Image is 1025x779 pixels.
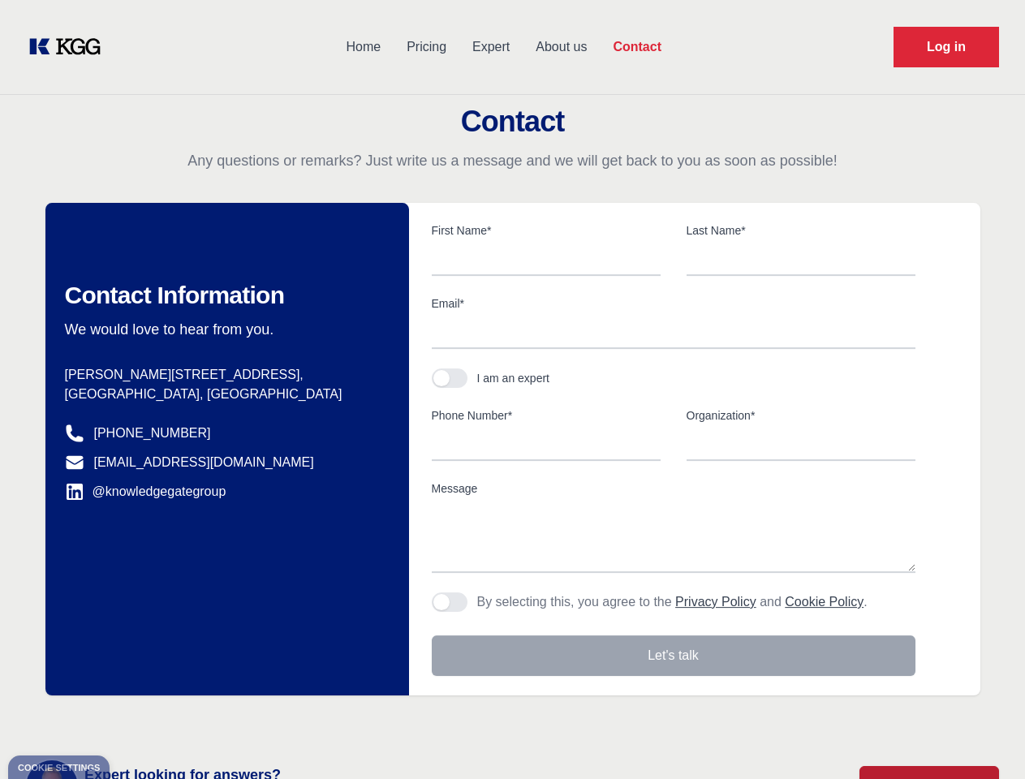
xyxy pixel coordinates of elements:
p: [PERSON_NAME][STREET_ADDRESS], [65,365,383,385]
label: First Name* [432,222,661,239]
a: Request Demo [894,27,999,67]
a: Pricing [394,26,459,68]
p: [GEOGRAPHIC_DATA], [GEOGRAPHIC_DATA] [65,385,383,404]
label: Message [432,480,915,497]
div: I am an expert [477,370,550,386]
label: Phone Number* [432,407,661,424]
p: Any questions or remarks? Just write us a message and we will get back to you as soon as possible! [19,151,1006,170]
h2: Contact [19,105,1006,138]
button: Let's talk [432,635,915,676]
label: Organization* [687,407,915,424]
a: Home [333,26,394,68]
h2: Contact Information [65,281,383,310]
a: Contact [600,26,674,68]
label: Last Name* [687,222,915,239]
a: [EMAIL_ADDRESS][DOMAIN_NAME] [94,453,314,472]
a: Privacy Policy [675,595,756,609]
a: Cookie Policy [785,595,863,609]
a: About us [523,26,600,68]
a: [PHONE_NUMBER] [94,424,211,443]
a: Expert [459,26,523,68]
div: Cookie settings [18,764,100,773]
p: We would love to hear from you. [65,320,383,339]
a: @knowledgegategroup [65,482,226,501]
p: By selecting this, you agree to the and . [477,592,868,612]
a: KOL Knowledge Platform: Talk to Key External Experts (KEE) [26,34,114,60]
iframe: Chat Widget [944,701,1025,779]
label: Email* [432,295,915,312]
